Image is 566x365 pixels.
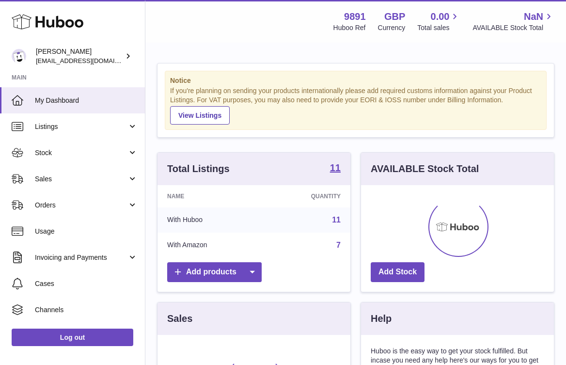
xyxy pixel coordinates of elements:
span: Stock [35,148,127,158]
a: 11 [332,216,341,224]
a: 7 [336,241,341,249]
a: View Listings [170,106,230,125]
span: Cases [35,279,138,288]
td: With Huboo [157,207,263,233]
span: Usage [35,227,138,236]
span: Sales [35,175,127,184]
div: Currency [378,23,406,32]
h3: Help [371,312,392,325]
a: Log out [12,329,133,346]
span: Invoicing and Payments [35,253,127,262]
span: NaN [524,10,543,23]
span: Total sales [417,23,460,32]
a: Add products [167,262,262,282]
h3: Sales [167,312,192,325]
strong: 11 [330,163,341,173]
span: [EMAIL_ADDRESS][DOMAIN_NAME] [36,57,142,64]
span: Listings [35,122,127,131]
a: Add Stock [371,262,424,282]
span: Orders [35,201,127,210]
strong: 9891 [344,10,366,23]
th: Quantity [263,185,350,207]
div: Huboo Ref [333,23,366,32]
span: 0.00 [431,10,450,23]
div: If you're planning on sending your products internationally please add required customs informati... [170,86,541,124]
h3: Total Listings [167,162,230,175]
div: [PERSON_NAME] [36,47,123,65]
span: My Dashboard [35,96,138,105]
td: With Amazon [157,233,263,258]
strong: Notice [170,76,541,85]
img: ro@thebitterclub.co.uk [12,49,26,63]
strong: GBP [384,10,405,23]
h3: AVAILABLE Stock Total [371,162,479,175]
span: AVAILABLE Stock Total [472,23,554,32]
a: NaN AVAILABLE Stock Total [472,10,554,32]
a: 11 [330,163,341,175]
span: Channels [35,305,138,315]
a: 0.00 Total sales [417,10,460,32]
th: Name [157,185,263,207]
